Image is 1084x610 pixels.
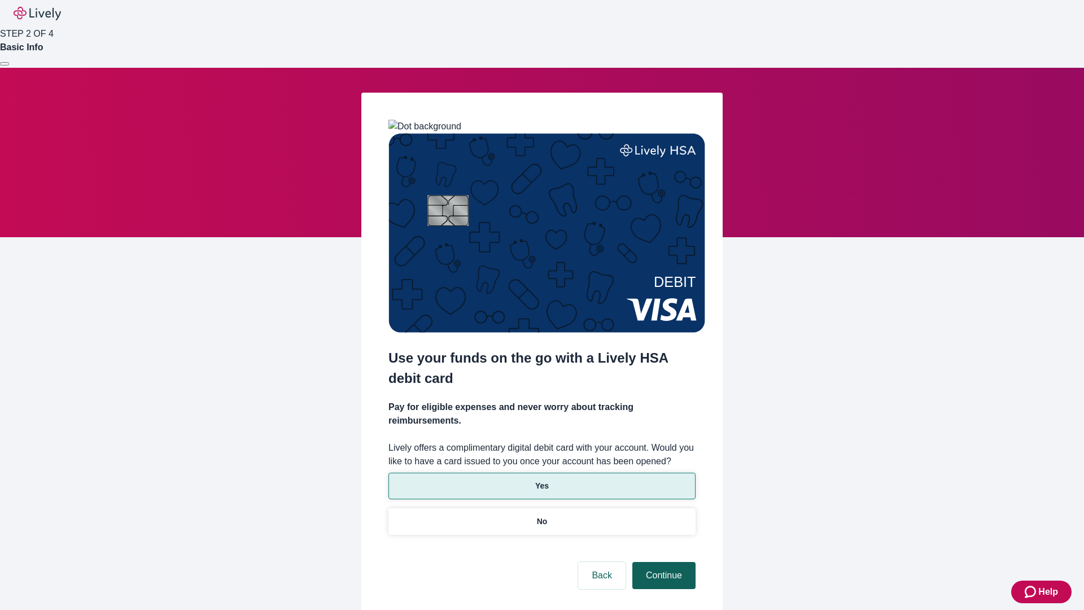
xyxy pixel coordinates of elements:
[1038,585,1058,599] span: Help
[1011,581,1072,603] button: Zendesk support iconHelp
[388,133,705,333] img: Debit card
[537,516,548,528] p: No
[388,508,696,535] button: No
[578,562,626,589] button: Back
[388,473,696,499] button: Yes
[388,120,461,133] img: Dot background
[14,7,61,20] img: Lively
[388,441,696,468] label: Lively offers a complimentary digital debit card with your account. Would you like to have a card...
[388,400,696,428] h4: Pay for eligible expenses and never worry about tracking reimbursements.
[632,562,696,589] button: Continue
[535,480,549,492] p: Yes
[1025,585,1038,599] svg: Zendesk support icon
[388,348,696,389] h2: Use your funds on the go with a Lively HSA debit card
